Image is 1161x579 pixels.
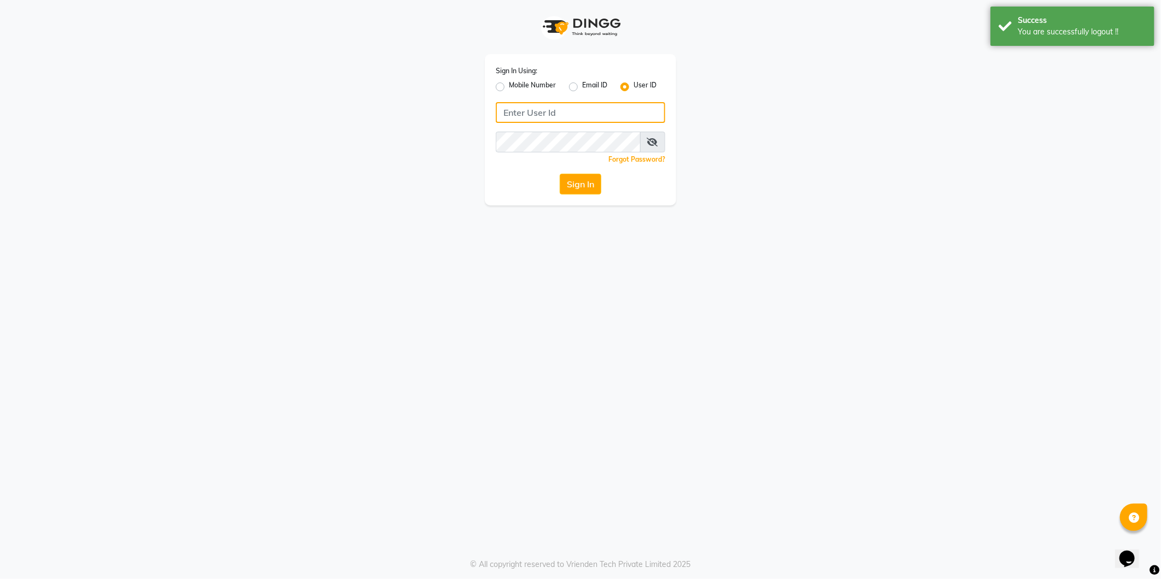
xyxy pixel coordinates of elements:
button: Sign In [560,174,601,194]
iframe: chat widget [1115,535,1150,568]
label: User ID [634,80,656,93]
img: logo1.svg [537,11,624,43]
label: Sign In Using: [496,66,537,76]
div: You are successfully logout !! [1018,26,1146,38]
label: Mobile Number [509,80,556,93]
label: Email ID [582,80,607,93]
input: Username [496,132,641,152]
input: Username [496,102,665,123]
a: Forgot Password? [608,155,665,163]
div: Success [1018,15,1146,26]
